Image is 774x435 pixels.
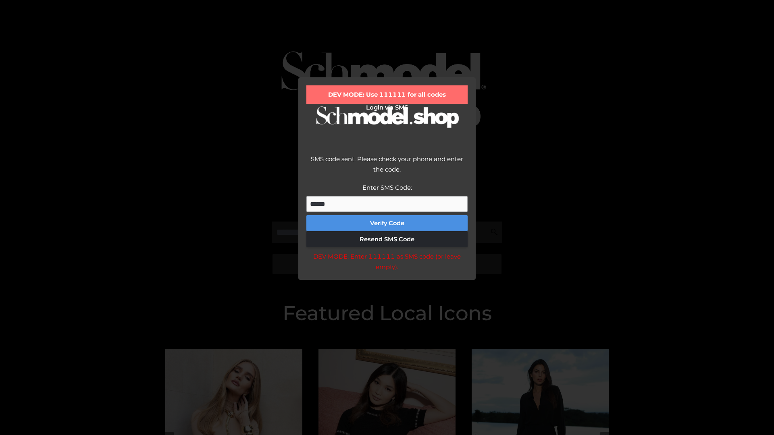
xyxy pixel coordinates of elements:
[306,154,468,182] div: SMS code sent. Please check your phone and enter the code.
[306,104,468,111] h2: Login via SMS
[306,215,468,231] button: Verify Code
[306,85,468,104] div: DEV MODE: Use 111111 for all codes
[362,184,412,191] label: Enter SMS Code:
[306,231,468,247] button: Resend SMS Code
[306,251,468,272] div: DEV MODE: Enter 111111 as SMS code (or leave empty).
